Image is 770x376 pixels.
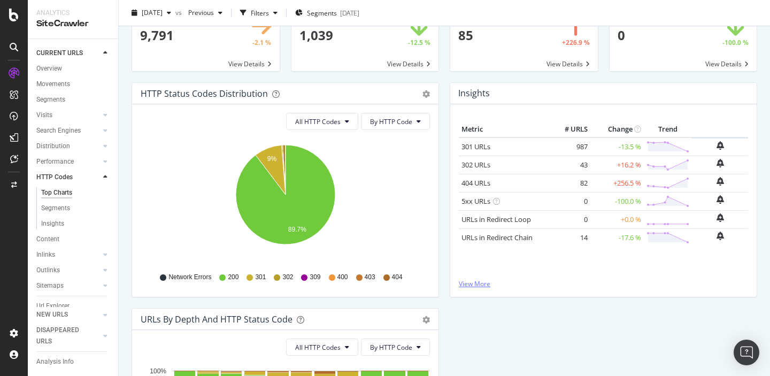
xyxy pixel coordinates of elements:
svg: A chart. [141,139,430,263]
span: vs [175,8,184,17]
td: 82 [548,174,590,192]
a: 301 URLs [461,142,490,151]
td: 987 [548,137,590,156]
td: 0 [548,210,590,228]
a: CURRENT URLS [36,48,100,59]
span: 2025 Aug. 20th [142,8,163,17]
a: Search Engines [36,125,100,136]
div: Segments [36,94,65,105]
div: Insights [41,218,64,229]
text: 89.7% [288,226,306,234]
div: gear [422,90,430,98]
button: By HTTP Code [361,339,430,356]
span: 309 [310,273,320,282]
span: All HTTP Codes [295,117,341,126]
div: SiteCrawler [36,18,110,30]
div: NEW URLS [36,309,68,320]
div: gear [422,316,430,324]
div: Content [36,234,59,245]
div: bell-plus [717,195,724,204]
th: Change [590,121,644,137]
a: Movements [36,79,111,90]
span: 404 [392,273,403,282]
div: HTTP Status Codes Distribution [141,88,268,99]
div: Inlinks [36,249,55,260]
div: Sitemaps [36,280,64,291]
span: Network Errors [168,273,211,282]
td: +256.5 % [590,174,644,192]
a: 302 URLs [461,160,490,170]
a: URLs in Redirect Chain [461,233,533,242]
td: 14 [548,228,590,247]
a: Visits [36,110,100,121]
span: 302 [282,273,293,282]
td: +16.2 % [590,156,644,174]
a: Distribution [36,141,100,152]
th: Metric [459,121,548,137]
div: Outlinks [36,265,60,276]
div: Analysis Info [36,356,74,367]
div: Movements [36,79,70,90]
span: Previous [184,8,214,17]
a: View More [459,279,748,288]
div: Top Charts [41,187,72,198]
a: Overview [36,63,111,74]
div: DISAPPEARED URLS [36,325,90,347]
span: 200 [228,273,238,282]
button: Previous [184,4,227,21]
a: Content [36,234,111,245]
div: Overview [36,63,62,74]
a: URLs in Redirect Loop [461,214,531,224]
a: Sitemaps [36,280,100,291]
text: 9% [267,155,277,163]
div: Performance [36,156,74,167]
td: -100.0 % [590,192,644,210]
span: 400 [337,273,348,282]
div: bell-plus [717,232,724,240]
td: -17.6 % [590,228,644,247]
button: Filters [236,4,282,21]
a: HTTP Codes [36,172,100,183]
button: By HTTP Code [361,113,430,130]
button: [DATE] [127,4,175,21]
a: Segments [41,203,111,214]
th: # URLS [548,121,590,137]
span: 403 [365,273,375,282]
button: All HTTP Codes [286,113,358,130]
a: DISAPPEARED URLS [36,325,100,347]
a: Segments [36,94,111,105]
a: 404 URLs [461,178,490,188]
div: [DATE] [340,8,359,17]
button: All HTTP Codes [286,339,358,356]
div: CURRENT URLS [36,48,83,59]
div: Distribution [36,141,70,152]
a: Insights [41,218,111,229]
td: 43 [548,156,590,174]
div: bell-plus [717,177,724,186]
a: Url Explorer [36,301,111,312]
th: Trend [644,121,692,137]
a: 5xx URLs [461,196,490,206]
div: bell-plus [717,159,724,167]
div: URLs by Depth and HTTP Status Code [141,314,292,325]
text: 100% [150,367,166,375]
a: NEW URLS [36,309,100,320]
span: 301 [255,273,266,282]
div: HTTP Codes [36,172,73,183]
span: By HTTP Code [370,117,412,126]
a: Inlinks [36,249,100,260]
a: Top Charts [41,187,111,198]
div: Filters [251,8,269,17]
a: Performance [36,156,100,167]
td: -13.5 % [590,137,644,156]
div: Open Intercom Messenger [734,340,759,365]
div: Url Explorer [36,301,70,312]
a: Outlinks [36,265,100,276]
div: Segments [41,203,70,214]
div: Analytics [36,9,110,18]
span: All HTTP Codes [295,343,341,352]
span: By HTTP Code [370,343,412,352]
div: Visits [36,110,52,121]
td: +0.0 % [590,210,644,228]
